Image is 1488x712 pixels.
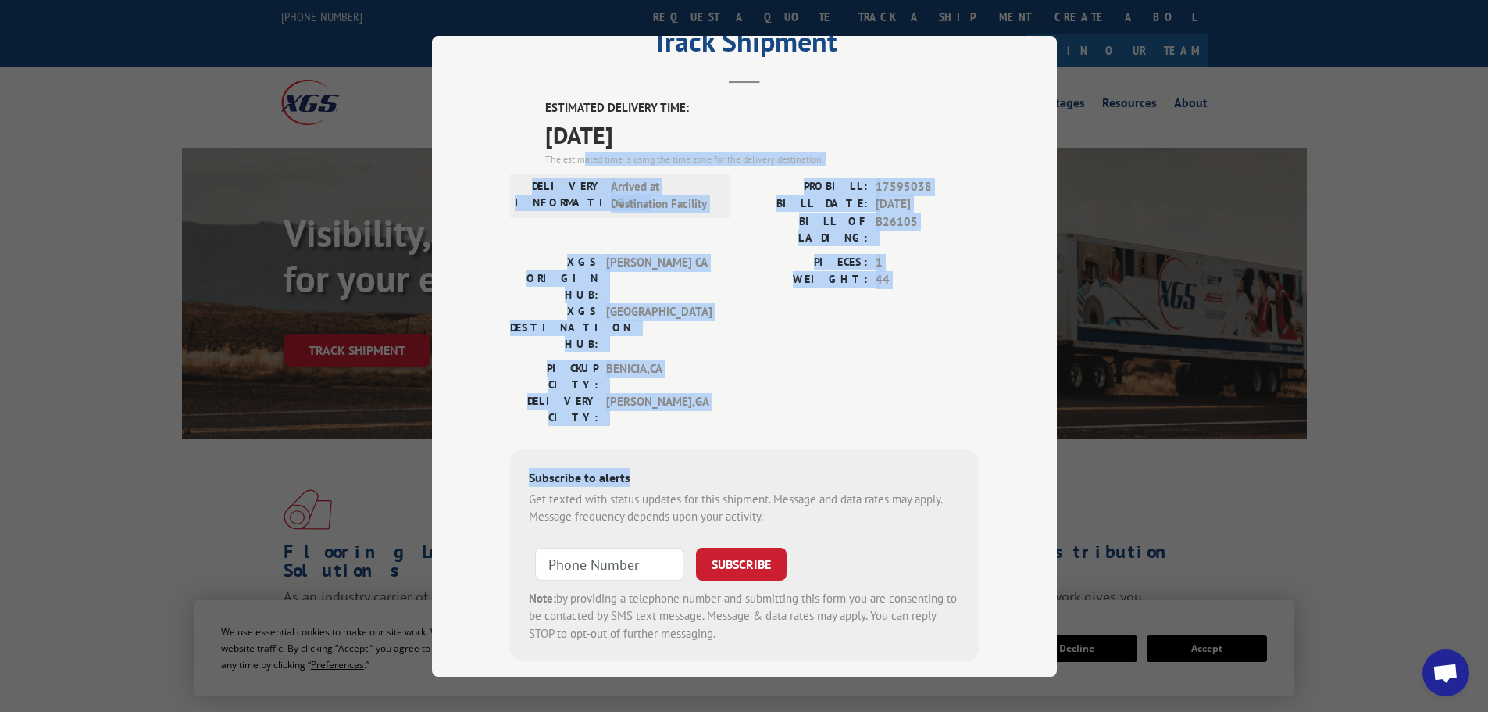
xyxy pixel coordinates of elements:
[515,177,603,213] label: DELIVERY INFORMATION:
[545,116,979,152] span: [DATE]
[876,253,979,271] span: 1
[545,99,979,117] label: ESTIMATED DELIVERY TIME:
[876,177,979,195] span: 17595038
[744,271,868,289] label: WEIGHT:
[1422,649,1469,696] div: Open chat
[606,302,712,352] span: [GEOGRAPHIC_DATA]
[510,360,598,392] label: PICKUP CITY:
[876,213,979,245] span: B26105
[545,152,979,166] div: The estimated time is using the time zone for the delivery destination.
[510,253,598,302] label: XGS ORIGIN HUB:
[611,177,716,213] span: Arrived at Destination Facility
[606,360,712,392] span: BENICIA , CA
[535,547,683,580] input: Phone Number
[529,490,960,525] div: Get texted with status updates for this shipment. Message and data rates may apply. Message frequ...
[744,195,868,213] label: BILL DATE:
[510,302,598,352] label: XGS DESTINATION HUB:
[529,589,960,642] div: by providing a telephone number and submitting this form you are consenting to be contacted by SM...
[696,547,787,580] button: SUBSCRIBE
[744,253,868,271] label: PIECES:
[606,392,712,425] span: [PERSON_NAME] , GA
[876,195,979,213] span: [DATE]
[744,177,868,195] label: PROBILL:
[529,590,556,605] strong: Note:
[510,392,598,425] label: DELIVERY CITY:
[510,30,979,60] h2: Track Shipment
[606,253,712,302] span: [PERSON_NAME] CA
[876,271,979,289] span: 44
[529,467,960,490] div: Subscribe to alerts
[744,213,868,245] label: BILL OF LADING:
